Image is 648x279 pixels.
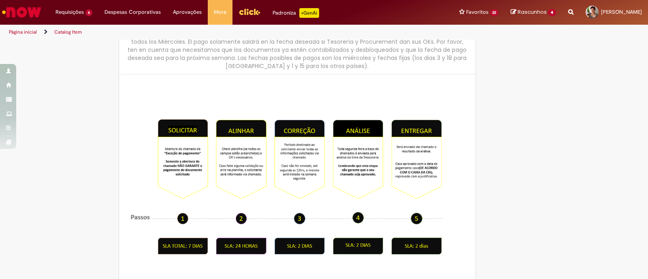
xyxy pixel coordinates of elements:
[54,29,82,35] a: Catalog Item
[518,8,547,16] span: Rascunhos
[1,4,43,20] img: ServiceNow
[127,30,467,70] div: Las excepciones de pagos son enviadas para los aprobadores todos los Lunes a las 12 AM. Tenemos l...
[490,9,499,16] span: 32
[173,8,202,16] span: Aprovações
[214,8,226,16] span: More
[6,25,426,40] ul: Trilhas de página
[511,9,556,16] a: Rascunhos
[273,8,319,18] div: Padroniza
[85,9,92,16] span: 6
[548,9,556,16] span: 4
[239,6,260,18] img: click_logo_yellow_360x200.png
[104,8,161,16] span: Despesas Corporativas
[55,8,84,16] span: Requisições
[466,8,488,16] span: Favoritos
[601,9,642,15] span: [PERSON_NAME]
[9,29,37,35] a: Página inicial
[299,8,319,18] p: +GenAi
